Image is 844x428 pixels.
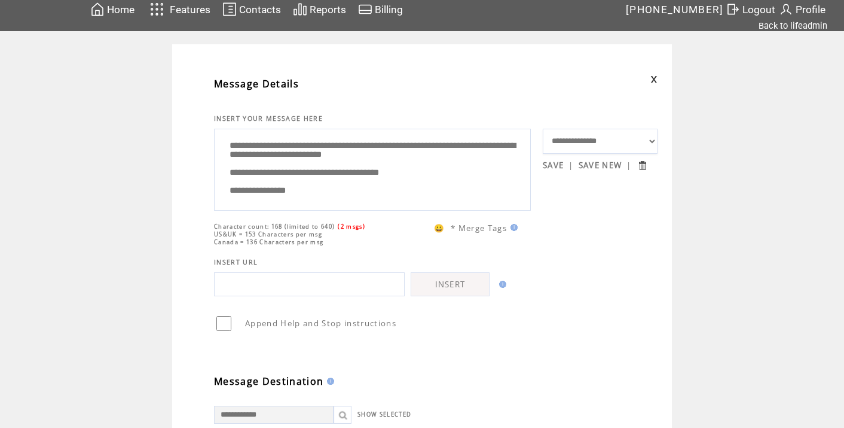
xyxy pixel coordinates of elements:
[214,375,323,388] span: Message Destination
[411,272,490,296] a: INSERT
[742,4,775,16] span: Logout
[214,230,322,238] span: US&UK = 153 Characters per msg
[568,160,573,171] span: |
[214,238,323,246] span: Canada = 136 Characters per msg
[338,223,365,230] span: (2 msgs)
[796,4,825,16] span: Profile
[507,224,518,231] img: help.gif
[214,223,335,230] span: Character count: 168 (limited to 640)
[90,2,105,17] img: home.svg
[222,2,237,17] img: contacts.svg
[637,160,648,171] input: Submit
[434,223,445,233] span: 😀
[107,4,134,16] span: Home
[293,2,307,17] img: chart.svg
[214,258,258,266] span: INSERT URL
[310,4,346,16] span: Reports
[214,114,323,123] span: INSERT YOUR MESSAGE HERE
[579,160,622,171] a: SAVE NEW
[726,2,740,17] img: exit.svg
[496,281,506,288] img: help.gif
[779,2,793,17] img: profile.svg
[245,318,396,329] span: Append Help and Stop instructions
[357,411,411,418] a: SHOW SELECTED
[375,4,403,16] span: Billing
[239,4,281,16] span: Contacts
[451,223,507,233] span: * Merge Tags
[759,20,827,31] a: Back to lifeadmin
[626,160,631,171] span: |
[170,4,210,16] span: Features
[543,160,564,171] a: SAVE
[214,77,299,90] span: Message Details
[323,378,334,385] img: help.gif
[626,4,724,16] span: [PHONE_NUMBER]
[358,2,372,17] img: creidtcard.svg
